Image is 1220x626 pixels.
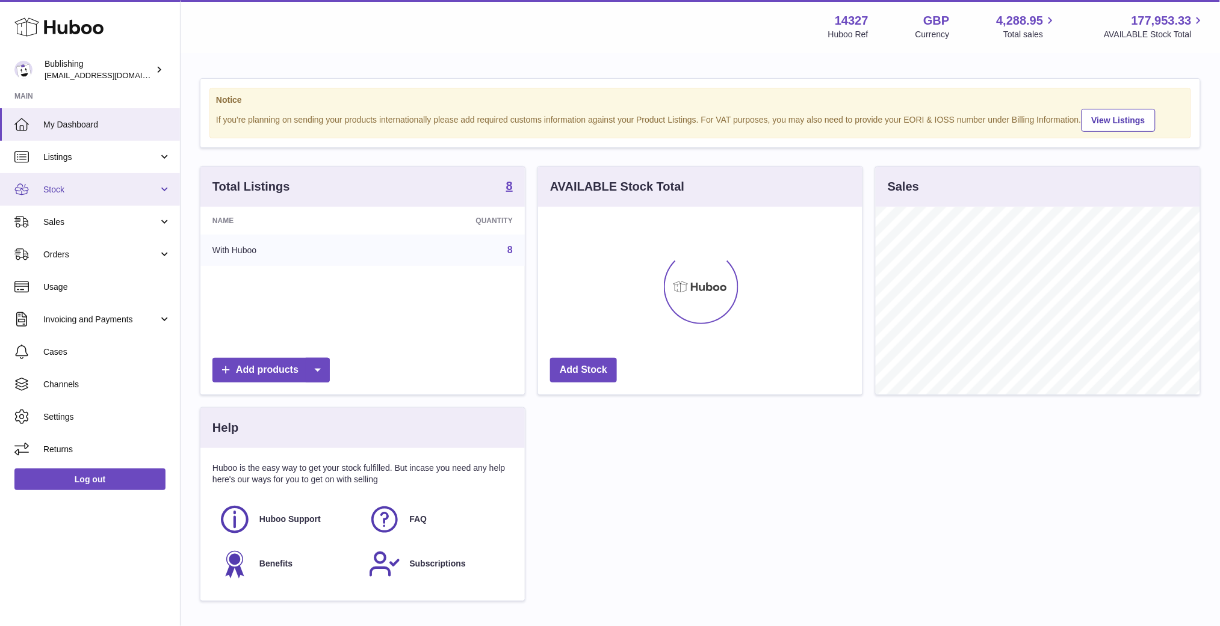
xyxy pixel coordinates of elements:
span: Sales [43,216,158,228]
a: 4,288.95 Total sales [997,13,1057,40]
span: 177,953.33 [1132,13,1192,29]
h3: Help [212,420,238,436]
span: My Dashboard [43,119,171,130]
div: If you're planning on sending your products internationally please add required customs informati... [216,107,1184,132]
span: Settings [43,411,171,423]
a: Add Stock [550,358,617,382]
span: [EMAIL_ADDRESS][DOMAIN_NAME] [45,70,177,80]
img: maricar@bublishing.com [14,61,33,79]
a: Log out [14,468,166,490]
span: Returns [43,444,171,455]
a: Subscriptions [368,548,506,580]
span: Subscriptions [409,558,465,569]
span: Stock [43,184,158,195]
span: Huboo Support [259,514,321,525]
h3: Total Listings [212,179,290,195]
strong: 8 [506,180,513,192]
strong: Notice [216,94,1184,106]
h3: Sales [888,179,919,195]
div: Huboo Ref [828,29,869,40]
span: Usage [43,281,171,293]
span: AVAILABLE Stock Total [1104,29,1206,40]
p: Huboo is the easy way to get your stock fulfilled. But incase you need any help here's our ways f... [212,462,513,485]
th: Name [200,207,371,235]
span: Orders [43,249,158,260]
strong: GBP [923,13,949,29]
span: Listings [43,152,158,163]
div: Currency [915,29,950,40]
span: Benefits [259,558,293,569]
span: Invoicing and Payments [43,314,158,325]
a: 8 [506,180,513,194]
td: With Huboo [200,235,371,266]
a: 177,953.33 AVAILABLE Stock Total [1104,13,1206,40]
span: Total sales [1003,29,1057,40]
span: 4,288.95 [997,13,1044,29]
a: FAQ [368,503,506,536]
a: Huboo Support [218,503,356,536]
a: 8 [507,245,513,255]
div: Bublishing [45,58,153,81]
a: Benefits [218,548,356,580]
span: Channels [43,379,171,390]
strong: 14327 [835,13,869,29]
a: Add products [212,358,330,382]
th: Quantity [371,207,525,235]
span: Cases [43,346,171,358]
span: FAQ [409,514,427,525]
a: View Listings [1082,109,1156,132]
h3: AVAILABLE Stock Total [550,179,684,195]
